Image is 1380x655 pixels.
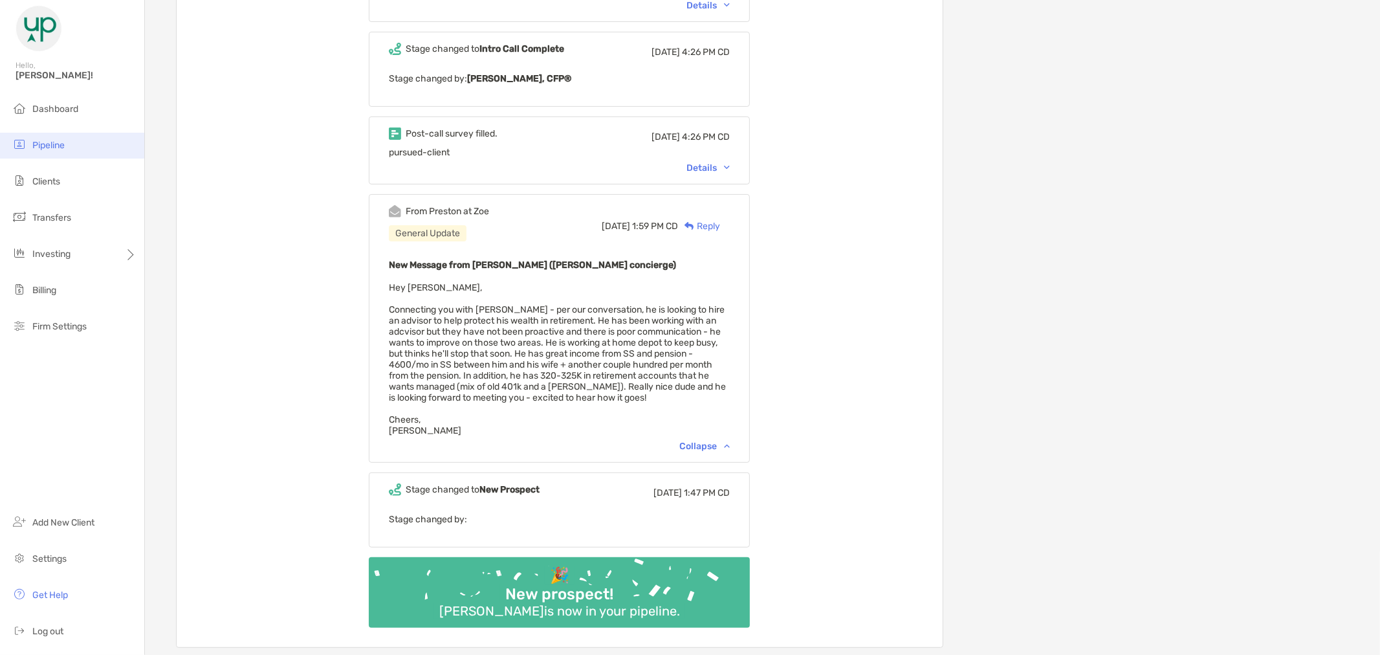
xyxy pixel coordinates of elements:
div: New prospect! [500,585,619,604]
div: 🎉 [545,566,575,585]
div: Stage changed to [406,484,540,495]
img: Chevron icon [724,444,730,448]
img: Chevron icon [724,166,730,170]
img: clients icon [12,173,27,188]
p: Stage changed by: [389,511,730,527]
img: get-help icon [12,586,27,602]
div: From Preston at Zoe [406,206,489,217]
div: Post-call survey filled. [406,128,498,139]
div: Reply [678,219,720,233]
b: [PERSON_NAME], CFP® [467,73,571,84]
b: New Prospect [479,484,540,495]
p: Stage changed by: [389,71,730,87]
span: Log out [32,626,63,637]
img: add_new_client icon [12,514,27,529]
img: Event icon [389,128,401,140]
span: Dashboard [32,104,78,115]
img: billing icon [12,282,27,297]
span: Investing [32,249,71,260]
img: transfers icon [12,209,27,225]
span: Transfers [32,212,71,223]
span: 4:26 PM CD [682,131,730,142]
div: General Update [389,225,466,241]
span: Get Help [32,590,68,601]
span: Clients [32,176,60,187]
img: Zoe Logo [16,5,62,52]
span: [DATE] [602,221,630,232]
span: Hey [PERSON_NAME], Connecting you with [PERSON_NAME] - per our conversation, he is looking to hir... [389,282,726,436]
img: investing icon [12,245,27,261]
img: Event icon [389,43,401,55]
span: 1:47 PM CD [684,487,730,498]
img: dashboard icon [12,100,27,116]
span: 1:59 PM CD [632,221,678,232]
div: Collapse [679,441,730,452]
img: Event icon [389,483,401,496]
img: Reply icon [685,222,694,230]
span: [PERSON_NAME]! [16,70,137,81]
b: Intro Call Complete [479,43,564,54]
span: Billing [32,285,56,296]
div: [PERSON_NAME] is now in your pipeline. [434,603,685,619]
span: Firm Settings [32,321,87,332]
img: firm-settings icon [12,318,27,333]
div: Stage changed to [406,43,564,54]
b: New Message from [PERSON_NAME] ([PERSON_NAME] concierge) [389,260,676,271]
div: Details [686,162,730,173]
span: Settings [32,553,67,564]
span: [DATE] [652,47,680,58]
span: Add New Client [32,517,94,528]
img: Event icon [389,205,401,217]
span: Pipeline [32,140,65,151]
span: pursued-client [389,147,450,158]
span: [DATE] [652,131,680,142]
img: Chevron icon [724,3,730,7]
img: settings icon [12,550,27,566]
img: Confetti [369,557,750,617]
span: 4:26 PM CD [682,47,730,58]
span: [DATE] [653,487,682,498]
img: logout icon [12,623,27,638]
img: pipeline icon [12,137,27,152]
